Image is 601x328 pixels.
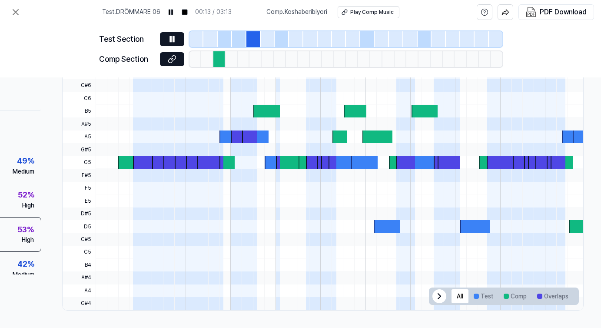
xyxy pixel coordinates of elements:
div: Test Section [99,33,155,46]
span: G5 [63,156,96,169]
button: All [452,289,468,303]
span: F#5 [63,169,96,181]
span: G#4 [63,297,96,310]
span: Comp . Koshaberibiyori [266,8,327,17]
button: Overlaps [532,289,574,303]
div: Comp Section [99,53,155,66]
img: share [501,8,509,16]
button: Test [468,289,498,303]
span: D5 [63,220,96,233]
span: E5 [63,194,96,207]
span: C5 [63,246,96,258]
div: 00:13 / 03:13 [195,8,232,17]
span: F5 [63,182,96,194]
div: 53 % [17,223,34,236]
button: PDF Download [524,5,588,20]
div: 49 % [17,154,34,167]
span: A#4 [63,271,96,284]
span: D#5 [63,208,96,220]
span: B5 [63,105,96,117]
div: 42 % [17,258,34,271]
span: A5 [63,131,96,143]
span: Test . DRÖMMARE 06 [102,8,160,17]
span: A4 [63,284,96,297]
span: C6 [63,92,96,105]
span: G#5 [63,143,96,156]
img: PDF Download [526,7,536,17]
div: High [22,201,34,210]
div: PDF Download [540,7,587,18]
span: A#5 [63,117,96,130]
span: C#6 [63,79,96,92]
button: Comp [498,289,532,303]
div: High [22,236,34,244]
span: C#5 [63,233,96,246]
div: Play Comp Music [350,9,394,16]
button: Play Comp Music [338,6,399,18]
button: help [477,4,492,20]
span: B4 [63,259,96,271]
div: Medium [13,167,34,176]
div: 52 % [18,189,34,201]
svg: help [481,8,488,17]
div: Medium [13,270,34,279]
